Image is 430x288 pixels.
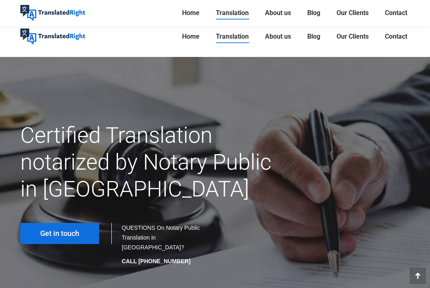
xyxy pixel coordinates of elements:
[265,9,291,17] span: About us
[305,7,323,19] a: Blog
[216,33,249,41] span: Translation
[307,9,320,17] span: Blog
[382,24,410,50] a: Contact
[265,33,291,41] span: About us
[305,24,323,50] a: Blog
[122,258,191,264] strong: CALL [PHONE_NUMBER]
[20,122,276,203] h1: Certified Translation notarized by Notary Public in [GEOGRAPHIC_DATA]
[213,7,251,19] a: Translation
[20,28,85,45] img: Translated Right
[385,9,407,17] span: Contact
[263,24,293,50] a: About us
[182,9,200,17] span: Home
[382,7,410,19] a: Contact
[337,33,369,41] span: Our Clients
[337,9,369,17] span: Our Clients
[40,229,79,238] span: Get in touch
[385,33,407,41] span: Contact
[334,7,371,19] a: Our Clients
[182,33,200,41] span: Home
[263,7,293,19] a: About us
[180,7,202,19] a: Home
[20,5,85,21] img: Translated Right
[307,33,320,41] span: Blog
[216,9,249,17] span: Translation
[20,223,99,244] a: Get in touch
[334,24,371,50] a: Our Clients
[213,24,251,50] a: Translation
[180,24,202,50] a: Home
[122,223,207,266] div: QUESTIONS On Notary Public Translation in [GEOGRAPHIC_DATA]?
